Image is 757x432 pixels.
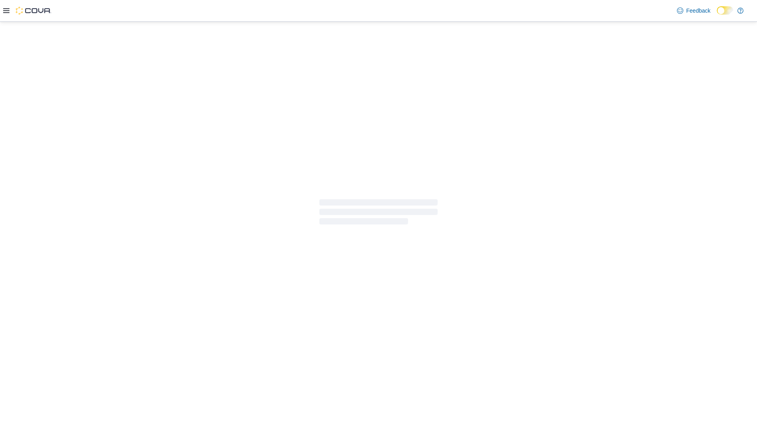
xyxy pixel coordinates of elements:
a: Feedback [674,3,714,19]
img: Cova [16,7,51,15]
span: Loading [319,201,438,226]
span: Feedback [686,7,710,15]
input: Dark Mode [717,6,733,15]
